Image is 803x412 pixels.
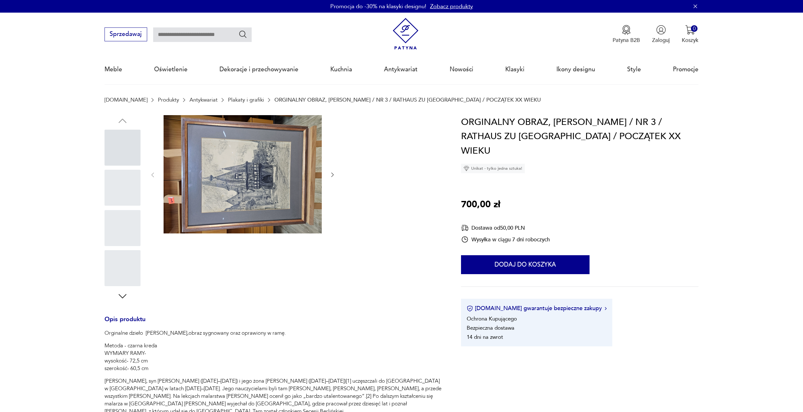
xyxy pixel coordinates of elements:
[189,97,218,103] a: Antykwariat
[682,25,698,44] button: 0Koszyk
[673,55,698,84] a: Promocje
[105,55,122,84] a: Meble
[450,55,473,84] a: Nowości
[605,307,607,310] img: Ikona strzałki w prawo
[154,55,188,84] a: Oświetlenie
[505,55,524,84] a: Klasyki
[613,37,640,44] p: Patyna B2B
[105,329,443,337] p: Orginalne dzieło [PERSON_NAME],obraz sygnowany oraz oprawiony w ramę.
[430,3,473,10] a: Zobacz produkty
[461,164,525,173] div: Unikat - tylko jedna sztuka!
[105,342,443,372] p: Metoda - czarna kreda WYMIARY RAMY- wysokość- 72,5 cm szerokość- 60,5 cm
[652,37,670,44] p: Zaloguj
[652,25,670,44] button: Zaloguj
[613,25,640,44] button: Patyna B2B
[467,324,514,332] li: Bezpieczna dostawa
[467,304,607,312] button: [DOMAIN_NAME] gwarantuje bezpieczne zakupy
[228,97,264,103] a: Plakaty i grafiki
[105,27,147,41] button: Sprzedawaj
[685,25,695,35] img: Ikona koszyka
[219,55,298,84] a: Dekoracje i przechowywanie
[105,317,443,330] h3: Opis produktu
[656,25,666,35] img: Ikonka użytkownika
[330,55,352,84] a: Kuchnia
[682,37,698,44] p: Koszyk
[461,115,699,158] h1: ORGINALNY OBRAZ, [PERSON_NAME] / NR 3 / RATHAUS ZU [GEOGRAPHIC_DATA] / POCZĄTEK XX WIEKU
[384,55,417,84] a: Antykwariat
[238,30,248,39] button: Szukaj
[461,224,469,232] img: Ikona dostawy
[613,25,640,44] a: Ikona medaluPatyna B2B
[461,197,500,212] p: 700,00 zł
[105,32,147,37] a: Sprzedawaj
[461,236,550,243] div: Wysyłka w ciągu 7 dni roboczych
[105,97,147,103] a: [DOMAIN_NAME]
[467,305,473,312] img: Ikona certyfikatu
[390,18,422,50] img: Patyna - sklep z meblami i dekoracjami vintage
[461,255,590,274] button: Dodaj do koszyka
[330,3,426,10] p: Promocja do -30% na klasyki designu!
[464,166,469,171] img: Ikona diamentu
[274,97,541,103] p: ORGINALNY OBRAZ, [PERSON_NAME] / NR 3 / RATHAUS ZU [GEOGRAPHIC_DATA] / POCZĄTEK XX WIEKU
[461,224,550,232] div: Dostawa od 50,00 PLN
[467,315,517,322] li: Ochrona Kupującego
[158,97,179,103] a: Produkty
[556,55,595,84] a: Ikony designu
[164,115,322,234] img: Zdjęcie produktu ORGINALNY OBRAZ, PAUL BACH / NR 3 / RATHAUS ZU MICHELSTADT / POCZĄTEK XX WIEKU
[627,55,641,84] a: Style
[691,25,698,32] div: 0
[621,25,631,35] img: Ikona medalu
[467,333,503,341] li: 14 dni na zwrot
